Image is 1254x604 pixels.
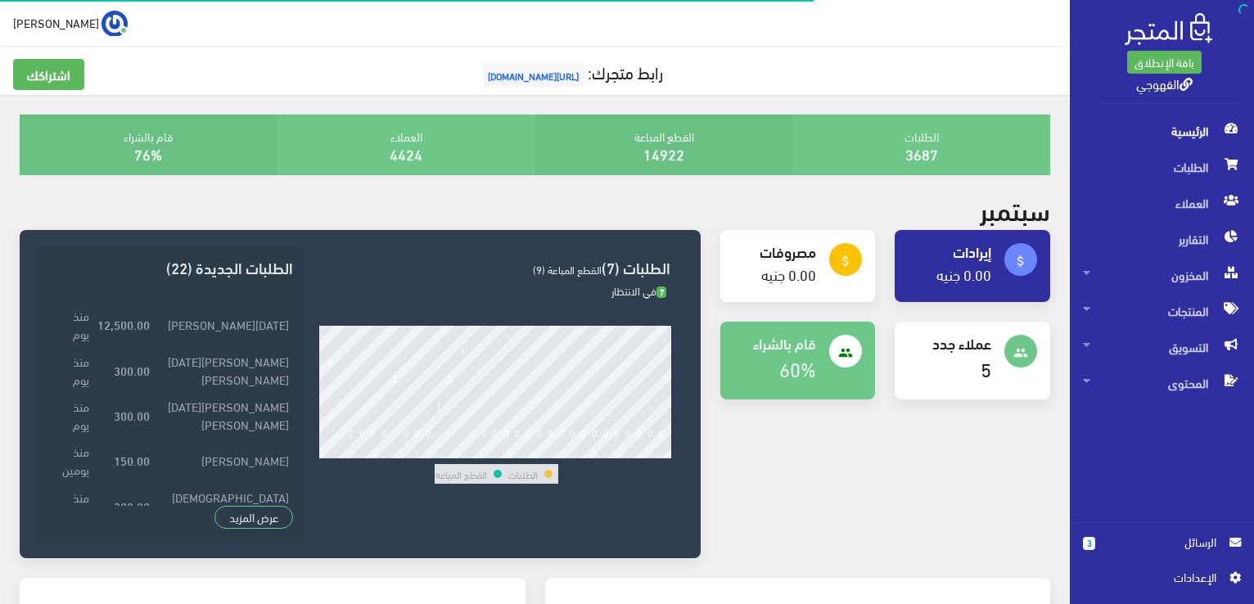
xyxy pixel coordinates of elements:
[1083,537,1095,550] span: 3
[154,392,293,437] td: [PERSON_NAME][DATE] [PERSON_NAME]
[114,451,150,469] strong: 150.00
[214,506,293,529] a: عرض المزيد
[1070,293,1254,329] a: المنتجات
[1083,329,1241,365] span: التسويق
[49,392,93,437] td: منذ يوم
[936,260,991,287] a: 0.00 جنيه
[479,447,490,458] div: 14
[277,115,535,175] div: العملاء
[908,335,991,351] h4: عملاء جدد
[49,438,93,483] td: منذ يومين
[656,447,667,458] div: 30
[319,259,671,275] h3: الطلبات (7)
[1083,568,1241,594] a: اﻹعدادات
[733,243,817,259] h4: مصروفات
[134,140,162,167] a: 76%
[980,195,1050,223] h2: سبتمبر
[414,447,420,458] div: 8
[154,438,293,483] td: [PERSON_NAME]
[20,115,277,175] div: قام بالشراء
[905,140,938,167] a: 3687
[13,59,84,90] a: اشتراكك
[1070,221,1254,257] a: التقارير
[643,140,684,167] a: 14922
[1070,113,1254,149] a: الرئيسية
[1083,221,1241,257] span: التقارير
[523,447,535,458] div: 18
[611,447,623,458] div: 26
[1083,257,1241,293] span: المخزون
[392,447,398,458] div: 6
[838,254,853,268] i: attach_money
[1013,254,1028,268] i: attach_money
[101,11,128,37] img: ...
[1013,345,1028,360] i: people
[545,447,557,458] div: 20
[1127,51,1202,74] a: باقة الإنطلاق
[1096,568,1216,586] span: اﻹعدادات
[49,347,93,392] td: منذ يوم
[589,447,601,458] div: 24
[1070,365,1254,401] a: المحتوى
[13,10,128,36] a: ... [PERSON_NAME]
[1070,185,1254,221] a: العملاء
[435,464,488,484] td: القطع المباعة
[483,63,584,88] span: [URL][DOMAIN_NAME]
[154,347,293,392] td: [PERSON_NAME][DATE] [PERSON_NAME]
[49,483,93,528] td: منذ أسبوع
[1136,71,1193,95] a: القهوجي
[1083,365,1241,401] span: المحتوى
[981,350,991,385] a: 5
[13,12,99,33] span: [PERSON_NAME]
[114,406,150,424] strong: 300.00
[348,447,354,458] div: 2
[792,115,1050,175] div: الطلبات
[1083,149,1241,185] span: الطلبات
[501,447,512,458] div: 16
[49,302,93,347] td: منذ يوم
[1108,533,1216,551] span: الرسائل
[838,345,853,360] i: people
[1083,113,1241,149] span: الرئيسية
[114,497,150,515] strong: 300.00
[634,447,645,458] div: 28
[154,483,293,528] td: [DEMOGRAPHIC_DATA] [PERSON_NAME]
[479,56,663,87] a: رابط متجرك:[URL][DOMAIN_NAME]
[390,140,422,167] a: 4424
[1070,257,1254,293] a: المخزون
[1083,533,1241,568] a: 3 الرسائل
[535,115,793,175] div: القطع المباعة
[434,447,445,458] div: 10
[611,281,667,300] span: في الانتظار
[1070,149,1254,185] a: الطلبات
[567,447,579,458] div: 22
[97,315,150,333] strong: 12,500.00
[457,447,468,458] div: 12
[154,302,293,347] td: [DATE][PERSON_NAME]
[114,361,150,379] strong: 300.00
[533,259,602,279] span: القطع المباعة (9)
[49,259,293,275] h3: الطلبات الجديدة (22)
[733,335,817,351] h4: قام بالشراء
[507,464,539,484] td: الطلبات
[779,350,816,385] a: 60%
[908,243,991,259] h4: إيرادات
[370,447,376,458] div: 4
[1083,185,1241,221] span: العملاء
[761,260,816,287] a: 0.00 جنيه
[1125,13,1212,45] img: .
[1083,293,1241,329] span: المنتجات
[656,286,667,299] span: 7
